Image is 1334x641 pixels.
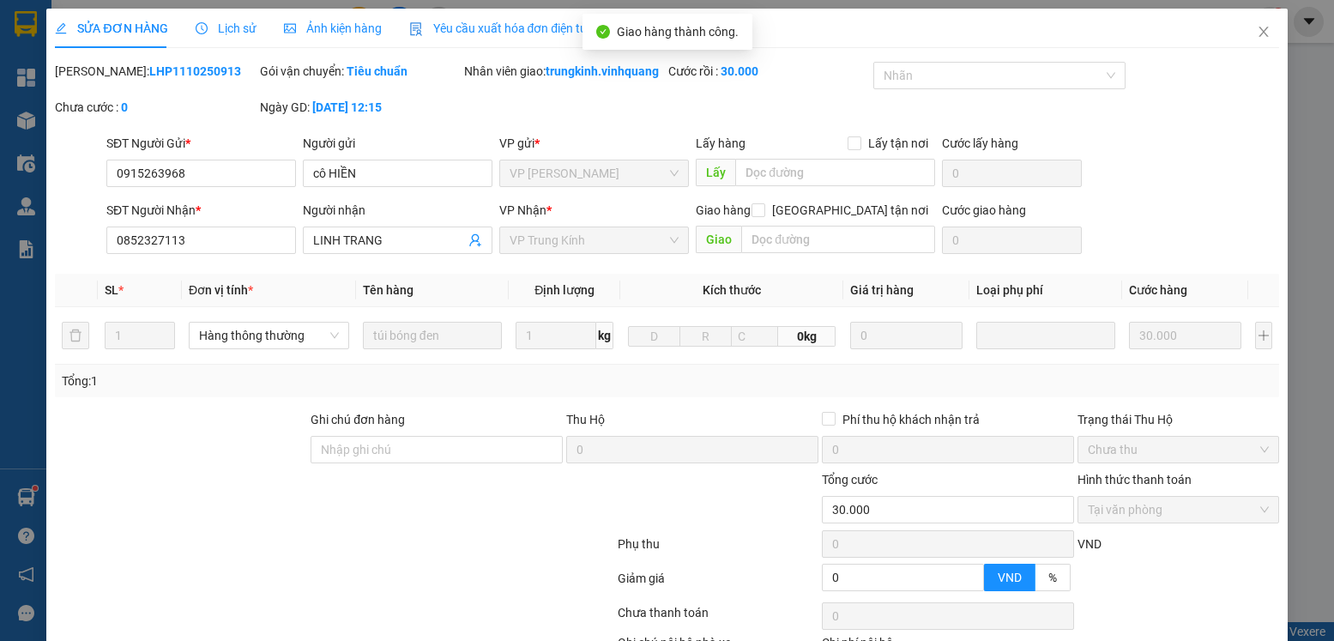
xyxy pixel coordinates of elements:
[121,100,128,114] b: 0
[1129,283,1187,297] span: Cước hàng
[55,98,256,117] div: Chưa cước :
[596,322,613,349] span: kg
[778,326,836,347] span: 0kg
[196,22,208,34] span: clock-circle
[703,283,761,297] span: Kích thước
[942,227,1083,254] input: Cước giao hàng
[836,410,987,429] span: Phí thu hộ khách nhận trả
[1048,571,1057,584] span: %
[510,227,679,253] span: VP Trung Kính
[850,283,914,297] span: Giá trị hàng
[765,201,935,220] span: [GEOGRAPHIC_DATA] tận nơi
[668,62,869,81] div: Cước rồi :
[284,21,382,35] span: Ảnh kiện hàng
[199,323,339,348] span: Hàng thông thường
[1257,25,1271,39] span: close
[679,326,732,347] input: R
[105,283,118,297] span: SL
[303,134,492,153] div: Người gửi
[284,22,296,34] span: picture
[1240,9,1288,57] button: Close
[196,21,257,35] span: Lịch sử
[566,413,605,426] span: Thu Hộ
[55,62,256,81] div: [PERSON_NAME]:
[409,21,589,35] span: Yêu cầu xuất hóa đơn điện tử
[1077,473,1192,487] label: Hình thức thanh toán
[468,233,482,247] span: user-add
[409,22,423,36] img: icon
[106,134,296,153] div: SĐT Người Gửi
[721,64,758,78] b: 30.000
[464,62,665,81] div: Nhân viên giao:
[617,25,739,39] span: Giao hàng thành công.
[149,64,241,78] b: LHP1110250913
[303,201,492,220] div: Người nhận
[106,201,296,220] div: SĐT Người Nhận
[1255,322,1272,349] button: plus
[822,473,878,487] span: Tổng cước
[534,283,595,297] span: Định lượng
[499,134,689,153] div: VP gửi
[510,160,679,186] span: VP LÊ HỒNG PHONG
[696,136,745,150] span: Lấy hàng
[347,64,407,78] b: Tiêu chuẩn
[850,322,962,349] input: 0
[55,22,67,34] span: edit
[546,64,659,78] b: trungkinh.vinhquang
[942,160,1083,187] input: Cước lấy hàng
[861,134,935,153] span: Lấy tận nơi
[616,569,820,599] div: Giảm giá
[616,603,820,633] div: Chưa thanh toán
[1129,322,1240,349] input: 0
[499,203,546,217] span: VP Nhận
[189,283,253,297] span: Đơn vị tính
[312,100,382,114] b: [DATE] 12:15
[363,322,503,349] input: VD: Bàn, Ghế
[616,535,820,565] div: Phụ thu
[696,203,751,217] span: Giao hàng
[1088,437,1268,463] span: Chưa thu
[363,283,413,297] span: Tên hàng
[1077,410,1278,429] div: Trạng thái Thu Hộ
[628,326,680,347] input: D
[942,136,1018,150] label: Cước lấy hàng
[55,21,167,35] span: SỬA ĐƠN HÀNG
[1077,537,1102,551] span: VND
[596,25,610,39] span: check-circle
[62,322,89,349] button: delete
[731,326,778,347] input: C
[311,436,563,463] input: Ghi chú đơn hàng
[741,226,934,253] input: Dọc đường
[311,413,405,426] label: Ghi chú đơn hàng
[942,203,1026,217] label: Cước giao hàng
[260,62,461,81] div: Gói vận chuyển:
[696,226,741,253] span: Giao
[969,274,1123,307] th: Loại phụ phí
[62,372,516,390] div: Tổng: 1
[998,571,1022,584] span: VND
[260,98,461,117] div: Ngày GD:
[696,159,735,186] span: Lấy
[1088,497,1268,523] span: Tại văn phòng
[735,159,934,186] input: Dọc đường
